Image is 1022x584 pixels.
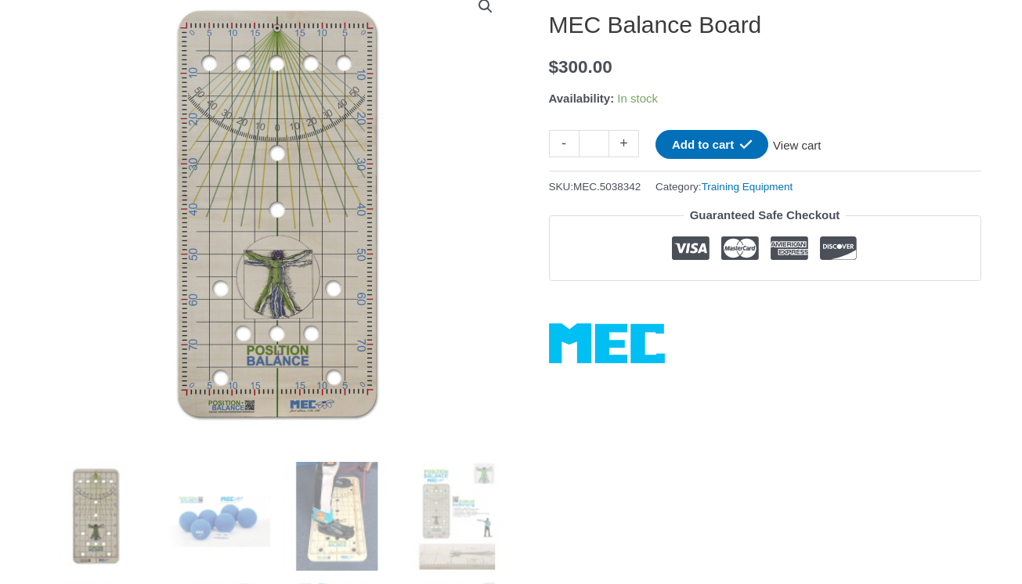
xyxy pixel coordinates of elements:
[549,57,612,77] bdi: 300.00
[549,130,579,157] a: -
[549,92,615,105] span: Availability:
[617,92,658,105] span: In stock
[549,11,981,39] h1: MEC Balance Board
[42,462,150,571] img: MEC Balance Board
[579,130,609,157] input: Product quantity
[549,323,665,363] a: MEC
[655,177,793,196] span: Category:
[702,181,793,193] a: Training Equipment
[549,177,641,196] span: SKU:
[282,462,391,571] img: MEC Balance Board - Image 3
[573,181,641,193] span: MEC.5038342
[161,462,270,571] img: MEC Balance Board - Image 2
[549,293,981,312] iframe: Customer reviews powered by Trustpilot
[655,130,768,159] button: Add to cart
[403,462,511,571] img: MEC Balance Board - Image 4
[549,57,559,77] span: $
[684,204,847,226] legend: Guaranteed Safe Checkout
[768,130,825,157] a: View cart
[609,130,639,157] a: +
